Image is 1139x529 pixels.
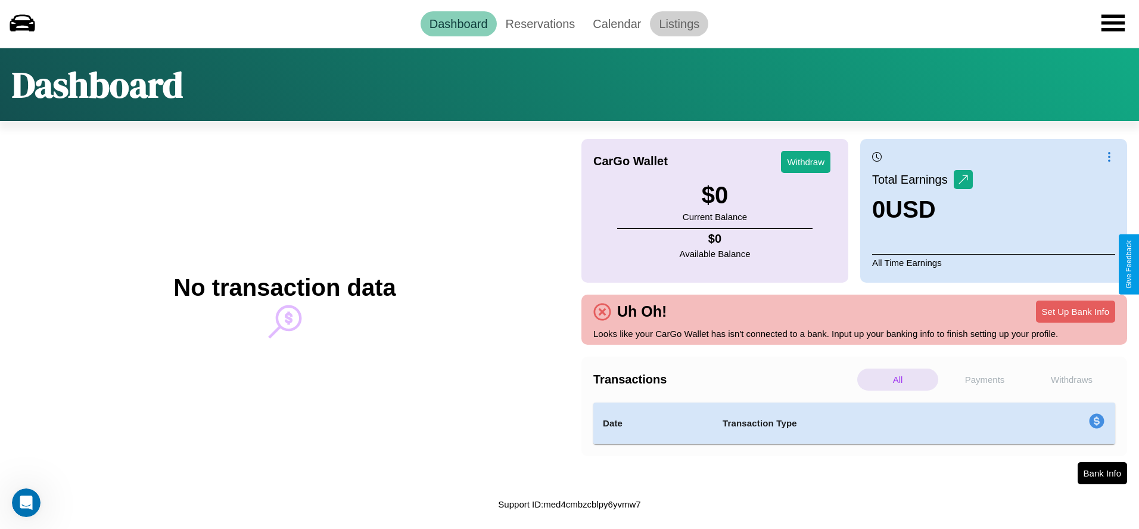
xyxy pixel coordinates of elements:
[593,373,854,386] h4: Transactions
[723,416,992,431] h4: Transaction Type
[1031,369,1112,391] p: Withdraws
[680,232,751,246] h4: $ 0
[12,488,41,517] iframe: Intercom live chat
[421,11,497,36] a: Dashboard
[781,151,830,173] button: Withdraw
[683,182,747,209] h3: $ 0
[611,303,673,320] h4: Uh Oh!
[872,169,954,190] p: Total Earnings
[593,403,1115,444] table: simple table
[872,196,973,223] h3: 0 USD
[1078,462,1127,484] button: Bank Info
[944,369,1025,391] p: Payments
[593,154,668,168] h4: CarGo Wallet
[650,11,708,36] a: Listings
[584,11,650,36] a: Calendar
[603,416,704,431] h4: Date
[1036,301,1115,323] button: Set Up Bank Info
[498,496,640,512] p: Support ID: med4cmbzcblpy6yvmw7
[173,274,396,301] h2: No transaction data
[680,246,751,262] p: Available Balance
[12,60,183,109] h1: Dashboard
[1125,240,1133,289] div: Give Feedback
[497,11,584,36] a: Reservations
[857,369,938,391] p: All
[593,326,1115,342] p: Looks like your CarGo Wallet has isn't connected to a bank. Input up your banking info to finish ...
[683,209,747,225] p: Current Balance
[872,254,1115,271] p: All Time Earnings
